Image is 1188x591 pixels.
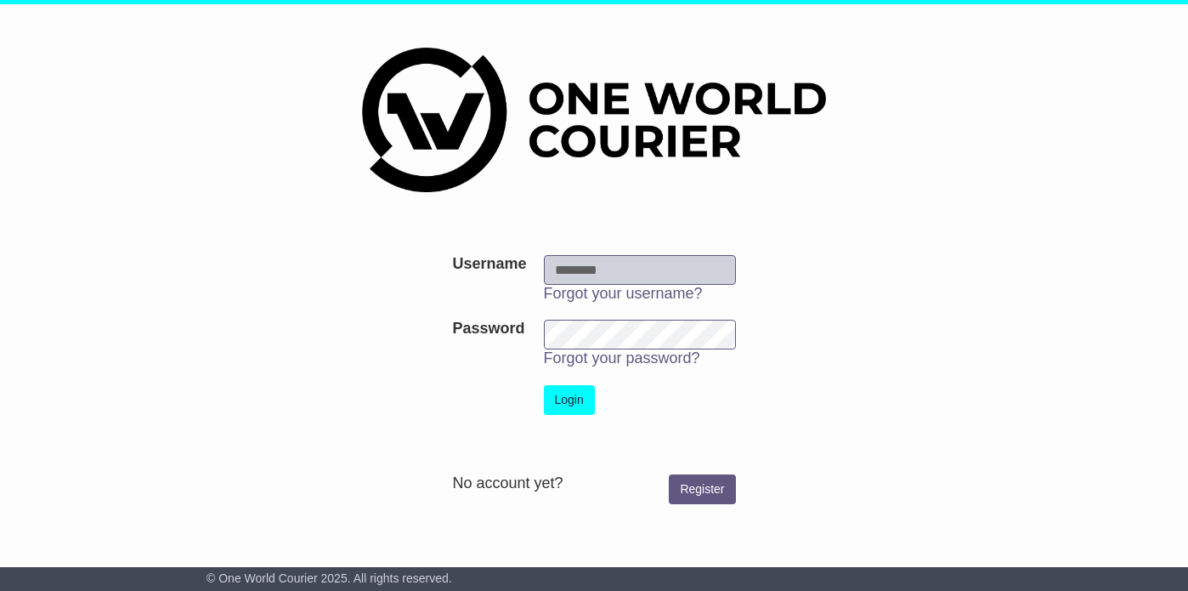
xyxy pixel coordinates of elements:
[452,255,526,274] label: Username
[452,320,524,338] label: Password
[452,475,735,493] div: No account yet?
[206,571,452,585] span: © One World Courier 2025. All rights reserved.
[544,385,595,415] button: Login
[362,48,826,192] img: One World
[669,475,735,504] a: Register
[544,349,700,367] a: Forgot your password?
[544,285,703,302] a: Forgot your username?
